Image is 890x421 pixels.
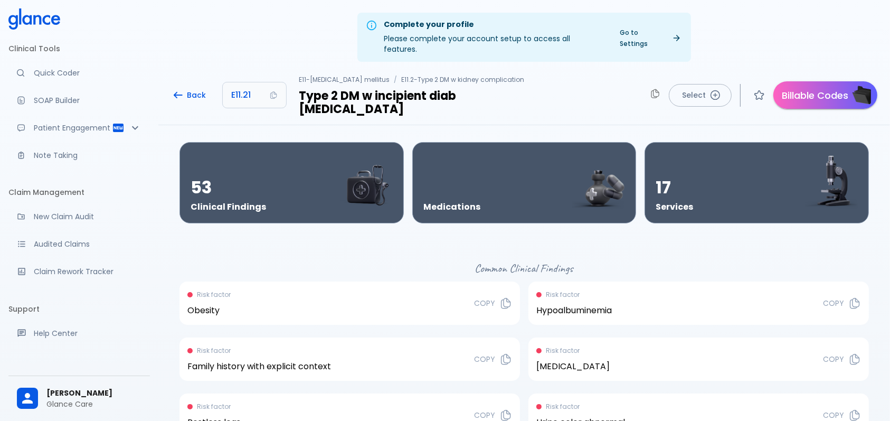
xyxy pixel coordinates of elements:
p: Help Center [34,328,141,339]
a: View audited claims [8,232,150,256]
a: E11.2-Type 2 DM w kidney complication [401,75,524,84]
span: Go to details for E11.2 - Type 2 DM w kidney complication [401,74,528,85]
span: [PERSON_NAME] [46,388,141,399]
button: Copy diagnosis name [646,84,665,103]
p: Glance Care [46,399,141,409]
p: COPY [823,354,848,364]
span: Go to details for E11 - Type 2 diabetes mellitus [299,74,401,85]
a: Advanced note-taking [8,144,150,167]
img: microscope-image-LWdbshtk.png [805,153,858,210]
h3: Type 2 DM w incipient diab [MEDICAL_DATA] [299,89,558,116]
div: Please complete your account setup to access all features. [384,16,605,59]
span: Common Clinical Findings [475,262,574,282]
p: COPY [823,298,848,308]
p: COPY [474,354,499,364]
p: Audited Claims [34,239,141,249]
p: New Claim Audit [34,211,141,222]
p: Family history with explicit context [187,360,331,373]
p: Obesity [187,304,231,317]
button: Copy Code E11.21 to clipboard [223,82,286,108]
div: [PERSON_NAME]Glance Care [8,380,150,417]
a: Moramiz: Find ICD10AM codes instantly [8,61,150,85]
p: Quick Coder [34,68,141,78]
button: Back [163,85,219,106]
span: / [394,75,397,84]
a: Audit a new claim [8,205,150,228]
div: Complete your profile [384,19,605,31]
a: Monitor progress of claim corrections [8,260,150,283]
p: COPY [474,298,499,308]
button: Add diagnosis to summary [669,84,732,107]
p: Note Taking [34,150,141,161]
a: E11-[MEDICAL_DATA] mellitus [299,75,390,84]
a: 53Clinical Findings [179,142,404,223]
p: Hypoalbuminemia [536,304,612,317]
p: SOAP Builder [34,95,141,106]
li: Support [8,296,150,322]
span: E11.21 [231,88,251,102]
a: Docugen: Compose a clinical documentation in seconds [8,89,150,112]
img: symptoms-icon-D2CJWuHJ.png [340,158,393,210]
h4: Services [656,202,693,212]
span: Risk factor [197,289,231,300]
img: tQAAAABJRU5ErkJggg== [853,86,871,105]
span: Risk factor [546,345,580,356]
h2: 53 [191,177,266,198]
li: Claim Management [8,180,150,205]
button: View ICD10 Tree & Billable Codes [773,81,877,109]
h4: Medications [423,202,480,212]
img: drugs-bottle-CoN_Dd-I.png [572,170,625,210]
p: Claim Rework Tracker [34,266,141,277]
span: Risk factor [197,345,231,356]
span: Risk factor [546,401,580,412]
a: Get help from our support team [8,322,150,345]
a: 17Services [645,142,869,223]
div: Patient Reports & Referrals [8,116,150,139]
p: COPY [823,410,848,420]
h2: 17 [656,177,693,198]
button: Add to favorites [749,85,769,105]
h4: Clinical Findings [191,202,266,212]
p: Patient Engagement [34,123,112,133]
span: Risk factor [197,401,231,412]
p: [MEDICAL_DATA] [536,360,610,373]
span: Risk factor [546,289,580,300]
p: COPY [474,410,499,420]
a: Go to Settings [613,25,687,51]
a: Medications [412,142,637,223]
li: Clinical Tools [8,36,150,61]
